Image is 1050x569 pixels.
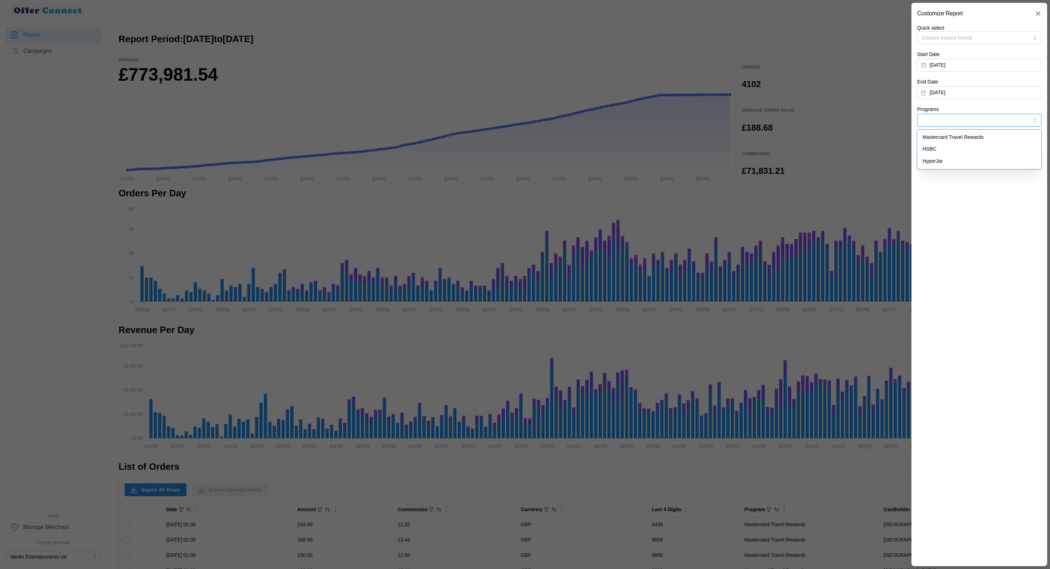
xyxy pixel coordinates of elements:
[917,86,1041,99] button: [DATE]
[922,35,972,41] span: Choose Invoice Period
[917,51,940,59] label: Start Date
[917,59,1041,72] button: [DATE]
[917,24,1041,31] p: Quick select
[922,134,984,141] span: Mastercard Travel Rewards
[917,78,938,86] label: End Date
[922,157,943,165] span: HyperJar
[917,11,963,16] h2: Customize Report
[917,31,1041,44] button: Choose Invoice Period
[922,145,936,153] span: HSBC
[917,106,939,114] label: Programs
